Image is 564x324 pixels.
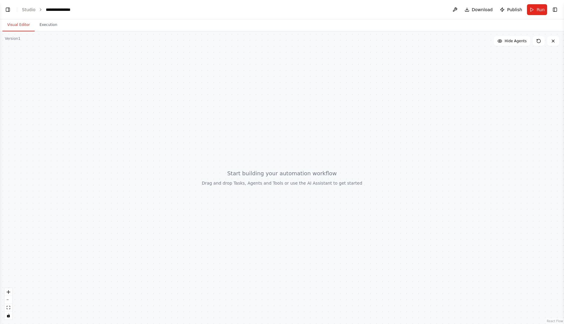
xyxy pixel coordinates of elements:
button: zoom in [5,288,12,296]
a: Studio [22,7,36,12]
div: Version 1 [5,36,20,41]
button: Show right sidebar [551,5,559,14]
button: Run [527,4,547,15]
button: Visual Editor [2,19,35,31]
span: Download [472,7,493,13]
span: Hide Agents [505,39,527,43]
button: Download [462,4,495,15]
button: Show left sidebar [4,5,12,14]
button: Execution [35,19,62,31]
span: Run [537,7,545,13]
button: Publish [497,4,525,15]
button: Hide Agents [494,36,530,46]
button: toggle interactivity [5,312,12,319]
div: React Flow controls [5,288,12,319]
a: React Flow attribution [547,319,563,323]
button: zoom out [5,296,12,304]
span: Publish [507,7,522,13]
nav: breadcrumb [22,7,76,13]
button: fit view [5,304,12,312]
